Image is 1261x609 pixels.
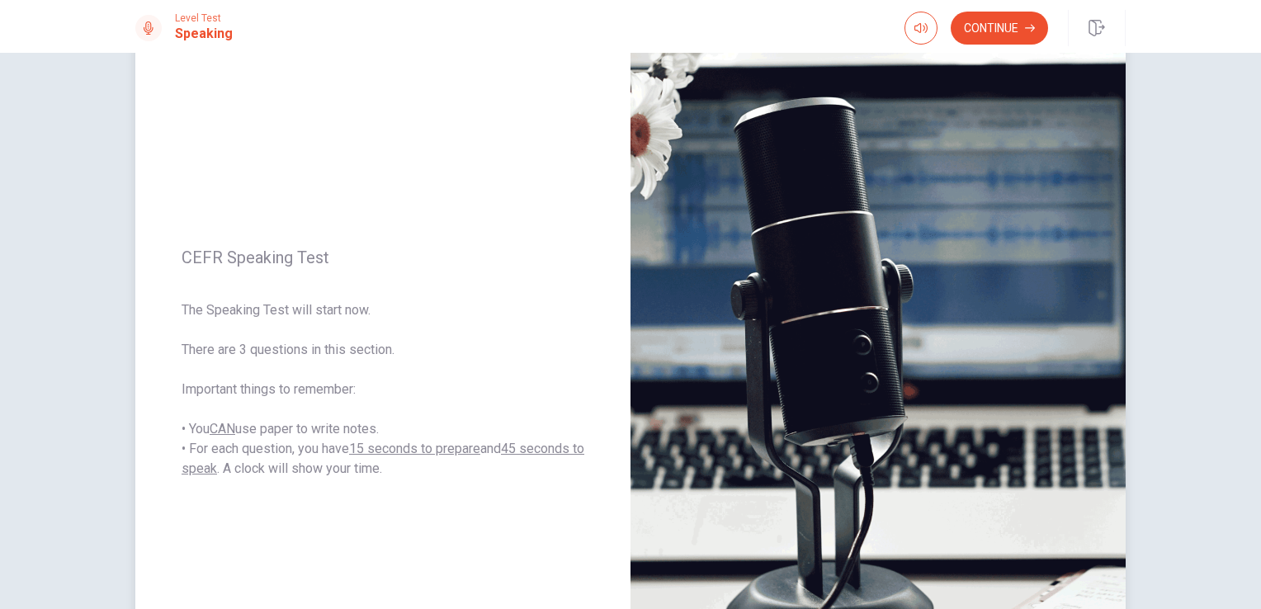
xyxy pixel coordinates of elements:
span: Level Test [175,12,233,24]
button: Continue [951,12,1048,45]
u: 15 seconds to prepare [349,441,480,456]
u: CAN [210,421,235,437]
span: The Speaking Test will start now. There are 3 questions in this section. Important things to reme... [182,300,584,479]
span: CEFR Speaking Test [182,248,584,267]
h1: Speaking [175,24,233,44]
